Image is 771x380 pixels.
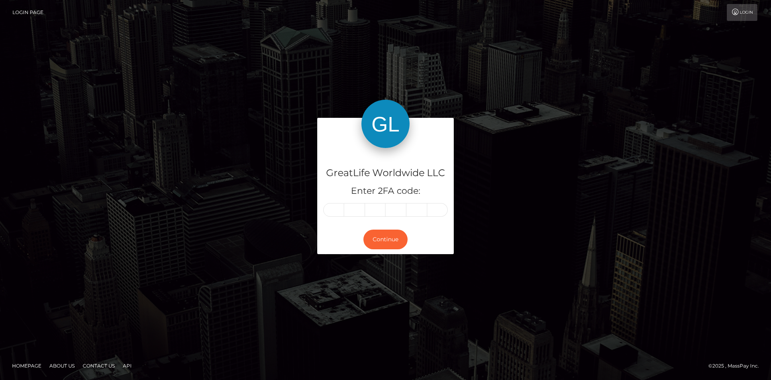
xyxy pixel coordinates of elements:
[323,185,448,197] h5: Enter 2FA code:
[12,4,43,21] a: Login Page
[323,166,448,180] h4: GreatLife Worldwide LLC
[80,359,118,372] a: Contact Us
[361,100,410,148] img: GreatLife Worldwide LLC
[46,359,78,372] a: About Us
[708,362,765,370] div: © 2025 , MassPay Inc.
[9,359,45,372] a: Homepage
[363,230,408,249] button: Continue
[727,4,757,21] a: Login
[120,359,135,372] a: API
